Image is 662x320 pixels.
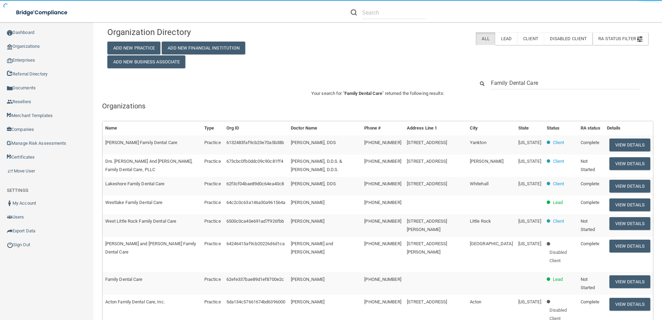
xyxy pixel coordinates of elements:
[291,299,324,304] span: [PERSON_NAME]
[364,200,401,205] span: [PHONE_NUMBER]
[553,139,564,147] p: Client
[226,181,284,186] span: 62f3cf04bae89d0c64ea40c8
[204,181,221,186] span: Practice
[609,240,650,252] button: View Details
[105,241,196,255] span: [PERSON_NAME] and [PERSON_NAME] Family Dental Care
[609,180,650,193] button: View Details
[553,275,563,284] p: Lead
[291,200,324,205] span: [PERSON_NAME]
[291,181,336,186] span: [PERSON_NAME], DDS
[291,140,336,145] span: [PERSON_NAME], DDS
[105,219,177,224] span: West Little Rock Family Dental Care
[107,28,281,37] h4: Organization Directory
[226,219,284,224] span: 6500c0ca40e691ad7f926fbb
[7,86,12,91] img: icon-documents.8dae5593.png
[491,77,639,89] input: Search
[476,32,495,45] label: All
[291,219,324,224] span: [PERSON_NAME]
[495,32,517,45] label: Lead
[553,180,564,188] p: Client
[291,277,324,282] span: [PERSON_NAME]
[226,200,285,205] span: 64c2c0c63a146a30a961564a
[105,299,165,304] span: Acton Family Dental Care, Inc.
[107,42,161,54] button: Add New Practice
[404,121,467,135] th: Address Line 1
[202,121,224,135] th: Type
[364,159,401,164] span: [PHONE_NUMBER]
[204,299,221,304] span: Practice
[517,32,544,45] label: Client
[102,121,202,135] th: Name
[288,121,361,135] th: Doctor Name
[609,139,650,151] button: View Details
[364,241,401,246] span: [PHONE_NUMBER]
[7,228,12,234] img: icon-export.b9366987.png
[105,181,165,186] span: Lakeshore Family Dental Care
[224,121,288,135] th: Org ID
[7,214,12,220] img: icon-users.e205127d.png
[226,140,284,145] span: 6132483faf9cb23e70a5b38b
[553,217,564,225] p: Client
[226,277,284,282] span: 62efe337bae89d1ef8700e2c
[637,36,643,42] img: icon-filter@2x.21656d0b.png
[291,159,342,172] span: [PERSON_NAME], D.D.S. & [PERSON_NAME], D.D.S.
[204,277,221,282] span: Practice
[7,58,12,63] img: enterprise.0d942306.png
[7,201,12,206] img: ic_user_dark.df1a06c3.png
[226,299,285,304] span: 5da134c57661674bd6396000
[364,299,401,304] span: [PHONE_NUMBER]
[581,219,595,232] span: Not Started
[204,200,221,205] span: Practice
[470,140,486,145] span: Yankton
[553,198,563,207] p: Lead
[105,277,143,282] span: Family Dental Care
[470,241,513,246] span: [GEOGRAPHIC_DATA]
[407,241,447,255] span: [STREET_ADDRESS][PERSON_NAME]
[204,241,221,246] span: Practice
[598,36,643,41] span: RA Status Filter
[407,219,447,232] span: [STREET_ADDRESS][PERSON_NAME]
[107,55,186,68] button: Add New Business Associate
[581,181,600,186] span: Complete
[467,121,516,135] th: City
[518,299,541,304] span: [US_STATE]
[609,157,650,170] button: View Details
[470,181,489,186] span: Whitehall
[361,121,404,135] th: Phone #
[102,89,653,98] p: Your search for " " returned the following results:
[581,277,595,290] span: Not Started
[102,102,653,110] h5: Organizations
[609,198,650,211] button: View Details
[604,121,653,135] th: Details
[407,140,447,145] span: [STREET_ADDRESS]
[226,241,285,246] span: 64246415af9cb20226d6d1ca
[609,217,650,230] button: View Details
[162,42,245,54] button: Add New Financial Institution
[7,186,28,195] label: SETTINGS
[581,140,600,145] span: Complete
[518,159,541,164] span: [US_STATE]
[609,298,650,311] button: View Details
[549,248,575,265] p: Disabled Client
[345,91,383,96] span: Family Dental Care
[544,121,578,135] th: Status
[7,99,12,105] img: ic_reseller.de258add.png
[7,242,13,248] img: ic_power_dark.7ecde6b1.png
[351,9,357,16] img: ic-search.3b580494.png
[581,200,600,205] span: Complete
[291,241,333,255] span: [PERSON_NAME] and [PERSON_NAME]
[581,241,600,246] span: Complete
[581,299,600,304] span: Complete
[364,140,401,145] span: [PHONE_NUMBER]
[518,140,541,145] span: [US_STATE]
[407,299,447,304] span: [STREET_ADDRESS]
[581,159,595,172] span: Not Started
[7,168,14,175] img: briefcase.64adab9b.png
[518,181,541,186] span: [US_STATE]
[105,159,193,172] span: Drs. [PERSON_NAME] And [PERSON_NAME], Family Dental Care, PLLC
[407,159,447,164] span: [STREET_ADDRESS]
[470,299,482,304] span: Acton
[204,219,221,224] span: Practice
[204,159,221,164] span: Practice
[7,44,12,50] img: organization-icon.f8decf85.png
